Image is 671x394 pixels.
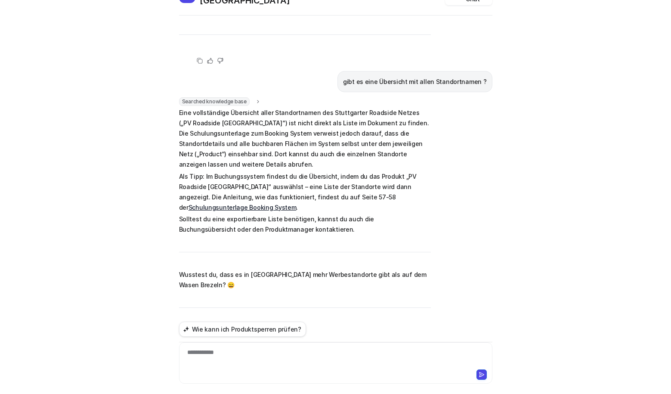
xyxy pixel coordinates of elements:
p: Als Tipp: Im Buchungssystem findest du die Übersicht, indem du das Produkt „PV Roadside [GEOGRAPH... [179,171,431,213]
p: Wusstest du, dass es in [GEOGRAPHIC_DATA] mehr Werbestandorte gibt als auf dem Wasen Brezeln? 😄 [179,270,431,290]
a: Schulungsunterlage Booking System [189,204,297,211]
p: Eine vollständige Übersicht aller Standortnamen des Stuttgarter Roadside Netzes („PV Roadside [GE... [179,108,431,170]
span: Searched knowledge base [179,97,250,106]
p: gibt es eine Übersicht mit allen Standortnamen ? [343,77,487,87]
p: Solltest du eine exportierbare Liste benötigen, kannst du auch die Buchungsübersicht oder den Pro... [179,214,431,235]
button: Wie kann ich Produktsperren prüfen? [179,322,306,337]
